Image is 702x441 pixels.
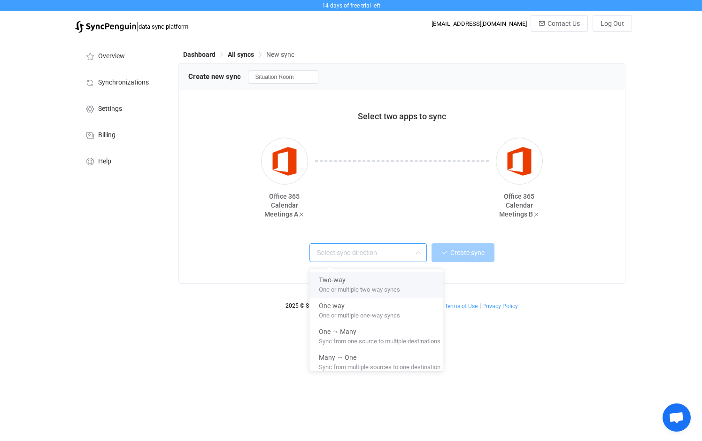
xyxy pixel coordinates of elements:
span: Overview [98,53,125,60]
a: Overview [75,42,169,69]
span: Dashboard [183,51,216,58]
span: Select two apps to sync [358,111,446,121]
span: Create sync [450,249,485,256]
a: Billing [75,121,169,147]
a: Settings [75,95,169,121]
span: Two-way [319,273,346,284]
span: One-way [319,299,345,309]
span: Synchronizations [98,79,149,86]
button: Log Out [593,15,632,32]
a: Help [75,147,169,174]
a: Privacy Policy [482,303,518,309]
span: One or multiple one-way syncs [319,309,400,319]
span: All syncs [228,51,254,58]
img: microsoft365.png [267,144,302,179]
a: Terms of Use [444,303,478,309]
span: Log Out [601,20,624,27]
span: Sync from one source to multiple destinations [319,334,440,345]
span: Billing [98,132,116,139]
a: Synchronizations [75,69,169,95]
span: One or multiple two-way syncs [319,283,400,293]
span: data sync platform [139,23,188,30]
button: Create sync [432,243,494,262]
span: Office 365 Calendar Meetings A [264,193,300,218]
div: [EMAIL_ADDRESS][DOMAIN_NAME] [432,20,527,27]
span: New sync [266,51,294,58]
span: Sync from multiple sources to one destination [319,360,440,371]
span: Office 365 Calendar Meetings B [499,193,535,218]
img: microsoft365.png [502,144,537,179]
button: Contact Us [531,15,588,32]
span: 2025 © SyncPenguin [285,302,339,309]
a: Open chat [663,403,691,432]
span: Terms of Use [445,303,478,309]
span: | [479,302,481,309]
div: Breadcrumb [183,51,294,58]
input: Sync name [248,70,318,84]
span: One → Many [319,325,356,335]
span: Contact Us [548,20,580,27]
span: | [136,20,139,33]
input: Select sync direction [309,243,427,262]
span: Create new sync [188,72,241,81]
span: Many → One [319,350,356,361]
span: Settings [98,105,122,113]
a: |data sync platform [75,20,188,33]
span: 14 days of free trial left [322,2,380,9]
img: syncpenguin.svg [75,21,136,33]
span: Help [98,158,111,165]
